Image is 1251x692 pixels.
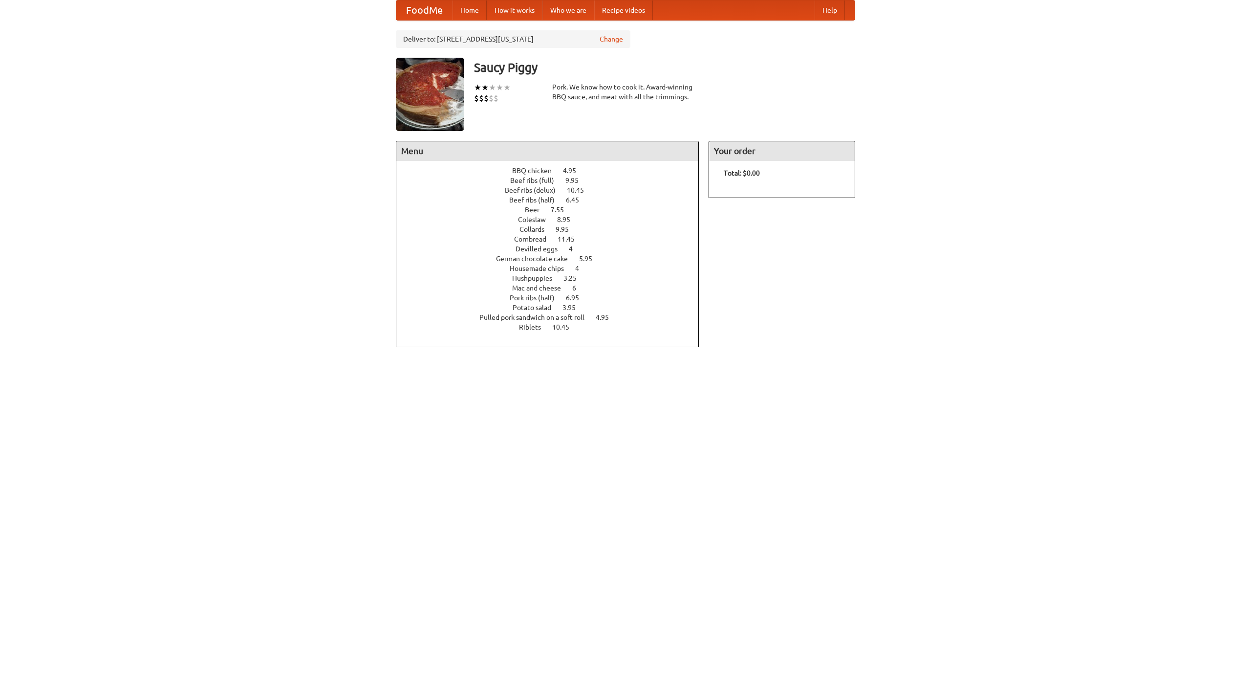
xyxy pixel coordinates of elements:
a: Collards 9.95 [519,225,587,233]
a: Beef ribs (delux) 10.45 [505,186,602,194]
span: 4 [575,265,589,272]
a: Recipe videos [594,0,653,20]
span: Pulled pork sandwich on a soft roll [479,313,594,321]
li: ★ [496,82,503,93]
span: 5.95 [579,255,602,263]
div: Deliver to: [STREET_ADDRESS][US_STATE] [396,30,630,48]
li: ★ [474,82,481,93]
span: 6.95 [566,294,589,302]
span: 6.45 [566,196,589,204]
span: 10.45 [567,186,594,194]
a: Help [815,0,845,20]
div: Pork. We know how to cook it. Award-winning BBQ sauce, and meat with all the trimmings. [552,82,699,102]
a: Pulled pork sandwich on a soft roll 4.95 [479,313,627,321]
a: Beef ribs (half) 6.45 [509,196,597,204]
a: Riblets 10.45 [519,323,587,331]
li: ★ [489,82,496,93]
span: 4 [569,245,582,253]
li: ★ [481,82,489,93]
a: Coleslaw 8.95 [518,216,588,223]
li: $ [494,93,498,104]
span: Pork ribs (half) [510,294,564,302]
span: BBQ chicken [512,167,561,175]
span: Beef ribs (half) [509,196,564,204]
span: Riblets [519,323,551,331]
span: Mac and cheese [512,284,571,292]
a: Cornbread 11.45 [514,235,593,243]
span: Coleslaw [518,216,556,223]
h4: Menu [396,141,698,161]
a: Housemade chips 4 [510,265,597,272]
a: Beer 7.55 [525,206,582,214]
li: $ [474,93,479,104]
li: $ [489,93,494,104]
a: Change [600,34,623,44]
a: BBQ chicken 4.95 [512,167,594,175]
span: 9.95 [556,225,579,233]
li: $ [484,93,489,104]
a: How it works [487,0,542,20]
span: 7.55 [551,206,574,214]
li: $ [479,93,484,104]
a: Pork ribs (half) 6.95 [510,294,597,302]
span: Housemade chips [510,265,574,272]
span: Hushpuppies [512,274,562,282]
a: FoodMe [396,0,453,20]
span: Collards [519,225,554,233]
span: 8.95 [557,216,580,223]
span: 10.45 [552,323,579,331]
h4: Your order [709,141,855,161]
span: Beef ribs (delux) [505,186,565,194]
a: German chocolate cake 5.95 [496,255,610,263]
h3: Saucy Piggy [474,58,855,77]
img: angular.jpg [396,58,464,131]
li: ★ [503,82,511,93]
a: Beef ribs (full) 9.95 [510,177,597,184]
span: Devilled eggs [516,245,567,253]
a: Mac and cheese 6 [512,284,594,292]
a: Home [453,0,487,20]
span: Cornbread [514,235,556,243]
span: 3.95 [562,304,585,312]
span: 4.95 [596,313,619,321]
span: 6 [572,284,586,292]
span: 3.25 [563,274,586,282]
span: Potato salad [513,304,561,312]
a: Potato salad 3.95 [513,304,594,312]
b: Total: $0.00 [724,169,760,177]
span: 4.95 [563,167,586,175]
span: 9.95 [565,177,588,184]
span: Beer [525,206,549,214]
a: Who we are [542,0,594,20]
span: German chocolate cake [496,255,578,263]
span: 11.45 [558,235,584,243]
span: Beef ribs (full) [510,177,564,184]
a: Hushpuppies 3.25 [512,274,595,282]
a: Devilled eggs 4 [516,245,591,253]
